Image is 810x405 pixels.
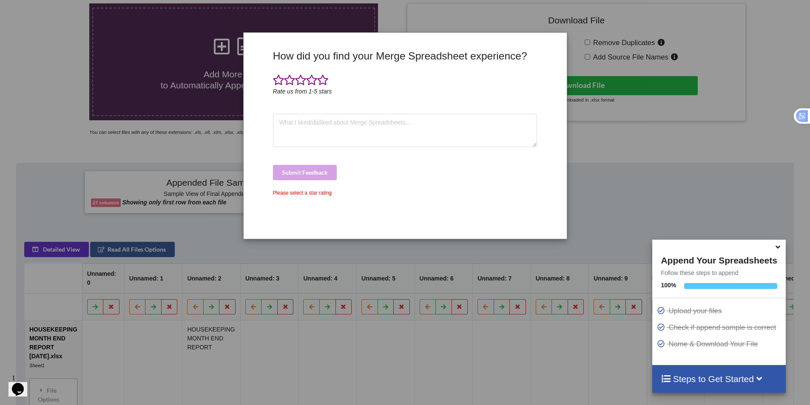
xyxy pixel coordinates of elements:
h3: How did you find your Merge Spreadsheet experience? [273,50,537,62]
div: Please select a star rating [273,189,537,197]
p: Check if append sample is correct [657,322,783,333]
b: 100 % [661,282,676,289]
p: Name & Download Your File [657,339,783,349]
i: Rate us from 1-5 stars [273,88,332,95]
iframe: chat widget [9,371,36,397]
h4: Append Your Spreadsheets [652,253,785,266]
p: Follow these steps to append [652,269,785,277]
p: Upload your files [657,306,783,316]
h4: Steps to Get Started [661,374,777,384]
